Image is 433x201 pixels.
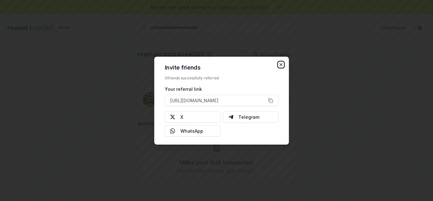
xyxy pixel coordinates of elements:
div: 0 friends successfully referred [165,75,279,80]
button: [URL][DOMAIN_NAME] [165,95,279,106]
img: Whatsapp [170,128,175,133]
div: Your referral link [165,85,279,92]
span: [URL][DOMAIN_NAME] [170,97,218,104]
button: Telegram [223,111,279,123]
button: X [165,111,221,123]
img: Telegram [228,114,233,119]
h2: Invite friends [165,64,279,70]
button: WhatsApp [165,125,221,137]
img: X [170,114,175,119]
